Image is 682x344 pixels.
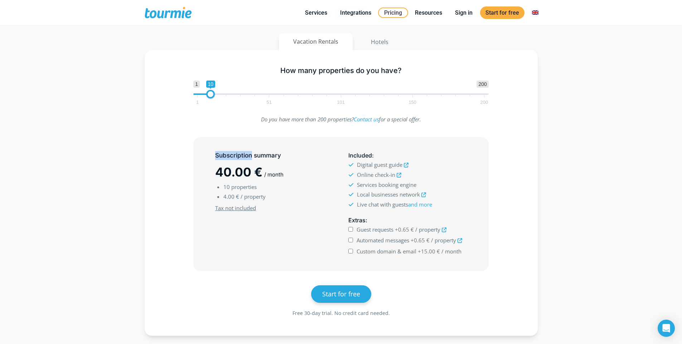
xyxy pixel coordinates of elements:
[479,101,489,104] span: 200
[311,285,371,303] a: Start for free
[348,217,366,224] span: Extras
[357,181,416,188] span: Services booking engine
[322,290,360,298] span: Start for free
[215,165,262,179] span: 40.00 €
[411,237,430,244] span: +0.65 €
[279,33,353,50] button: Vacation Rentals
[357,161,402,168] span: Digital guest guide
[356,33,403,50] button: Hotels
[195,101,200,104] span: 1
[431,237,456,244] span: / property
[348,216,466,225] h5: :
[441,248,461,255] span: / month
[357,237,409,244] span: Automated messages
[215,151,333,160] h5: Subscription summary
[357,248,416,255] span: Custom domain & email
[407,101,417,104] span: 150
[335,8,377,17] a: Integrations
[231,183,257,190] span: properties
[348,151,466,160] h5: :
[527,8,544,17] a: Switch to
[410,8,448,17] a: Resources
[336,101,346,104] span: 101
[215,204,256,212] u: Tax not included
[193,81,200,88] span: 1
[357,226,393,233] span: Guest requests
[408,201,432,208] a: and more
[415,226,440,233] span: / property
[223,183,230,190] span: 10
[357,191,420,198] span: Local businesses network
[418,248,440,255] span: +15.00 €
[300,8,333,17] a: Services
[193,66,489,75] h5: How many properties do you have?
[266,101,273,104] span: 51
[193,115,489,124] p: Do you have more than 200 properties? for a special offer.
[348,152,372,159] span: Included
[354,116,379,123] a: Contact us
[264,171,284,178] span: / month
[395,226,414,233] span: +0.65 €
[477,81,488,88] span: 200
[658,320,675,337] div: Open Intercom Messenger
[292,310,390,316] span: Free 30-day trial. No credit card needed.
[357,201,432,208] span: Live chat with guests
[206,81,216,88] span: 10
[357,171,395,178] span: Online check-in
[241,193,266,200] span: / property
[378,8,408,18] a: Pricing
[480,6,524,19] a: Start for free
[450,8,478,17] a: Sign in
[223,193,239,200] span: 4.00 €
